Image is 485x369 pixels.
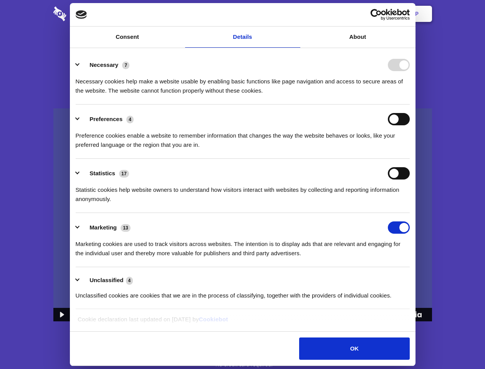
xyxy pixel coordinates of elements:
img: Sharesecret [53,108,432,322]
a: Pricing [225,2,259,26]
a: Details [185,27,300,48]
div: Cookie declaration last updated on [DATE] by [72,315,413,330]
button: OK [299,337,409,360]
button: Necessary (7) [76,59,134,71]
a: Usercentrics Cookiebot - opens in a new window [343,9,410,20]
div: Preference cookies enable a website to remember information that changes the way the website beha... [76,125,410,150]
button: Statistics (17) [76,167,134,180]
a: Consent [70,27,185,48]
label: Marketing [89,224,117,231]
div: Unclassified cookies are cookies that we are in the process of classifying, together with the pro... [76,285,410,300]
div: Necessary cookies help make a website usable by enabling basic functions like page navigation and... [76,71,410,95]
span: 4 [126,116,134,123]
span: 17 [119,170,129,178]
label: Necessary [89,61,118,68]
a: Login [348,2,382,26]
a: Cookiebot [199,316,228,322]
img: logo-wordmark-white-trans-d4663122ce5f474addd5e946df7df03e33cb6a1c49d2221995e7729f52c070b2.svg [53,7,119,21]
div: Marketing cookies are used to track visitors across websites. The intention is to display ads tha... [76,234,410,258]
span: 7 [122,61,129,69]
button: Play Video [53,308,69,321]
a: Contact [311,2,347,26]
button: Marketing (13) [76,221,136,234]
h1: Eliminate Slack Data Loss. [53,35,432,62]
label: Preferences [89,116,122,122]
img: logo [76,10,87,19]
h4: Auto-redaction of sensitive data, encrypted data sharing and self-destructing private chats. Shar... [53,70,432,95]
button: Unclassified (4) [76,276,138,285]
span: 4 [126,277,133,284]
span: 13 [121,224,131,232]
a: About [300,27,415,48]
label: Statistics [89,170,115,176]
button: Preferences (4) [76,113,139,125]
div: Statistic cookies help website owners to understand how visitors interact with websites by collec... [76,180,410,204]
iframe: Drift Widget Chat Controller [447,331,476,360]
